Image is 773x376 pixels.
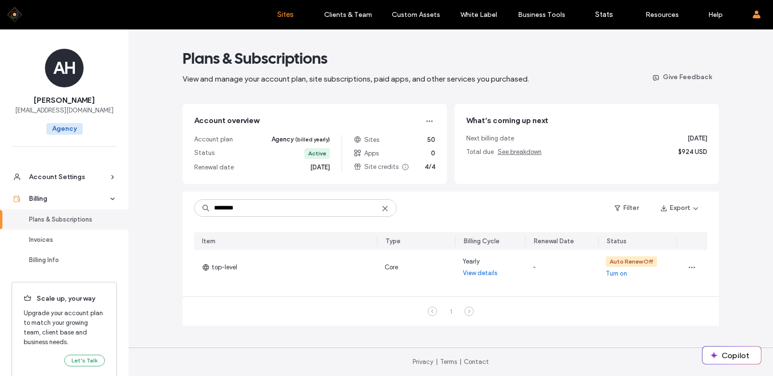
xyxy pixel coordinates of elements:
span: Sites [354,135,379,145]
label: Resources [645,11,679,19]
button: Copilot [702,347,761,364]
div: Renewal Date [534,237,574,246]
div: AH [45,49,84,87]
button: Let’s Talk [64,355,105,366]
div: Billing Cycle [464,237,500,246]
span: Upgrade your account plan to match your growing team, client base and business needs. [24,308,105,347]
div: Status [607,237,627,246]
a: Privacy [413,358,433,365]
span: Renewal date [194,163,234,172]
div: Domain: [DOMAIN_NAME] [25,25,106,33]
a: Terms [440,358,457,365]
div: v 4.0.25 [27,15,47,23]
div: Auto Renew Off [610,257,653,266]
label: Sites [277,10,294,19]
span: Scale up, your way [24,294,105,305]
label: Help [708,11,723,19]
span: top-level [202,263,237,272]
span: Next billing date [466,134,514,143]
a: Contact [464,358,489,365]
span: [DATE] [687,134,707,143]
button: Export [652,200,707,216]
button: Filter [605,200,648,216]
span: [PERSON_NAME] [34,95,95,106]
div: Plans & Subscriptions [29,215,108,224]
label: White Label [460,11,497,19]
div: Invoices [29,235,108,245]
span: View and manage your account plan, site subscriptions, paid apps, and other services you purchased. [183,74,529,84]
button: Give Feedback [644,69,719,84]
span: Account overview [194,115,259,127]
label: Custom Assets [392,11,440,19]
label: Clients & Team [324,11,372,19]
span: Yearly [463,257,480,266]
span: Site credits [354,162,409,172]
div: Item [202,237,215,246]
span: | [436,358,438,365]
img: tab_keywords_by_traffic_grey.svg [96,56,104,64]
div: Account Settings [29,172,108,182]
div: Active [308,149,326,158]
div: Domain Overview [37,57,86,63]
span: Core [385,264,398,271]
span: Apps [354,149,379,158]
img: logo_orange.svg [15,15,23,23]
span: Agency [272,135,330,144]
div: Type [386,237,401,246]
span: [DATE] [310,163,330,172]
div: Keywords by Traffic [107,57,163,63]
label: Business Tools [518,11,565,19]
span: Plans & Subscriptions [183,49,328,68]
span: Help [22,7,42,15]
span: Status [194,148,215,159]
img: tab_domain_overview_orange.svg [26,56,34,64]
span: 50 [427,135,435,145]
a: View details [463,268,498,278]
span: 4/4 [425,162,435,172]
span: Total due [466,147,542,157]
span: [EMAIL_ADDRESS][DOMAIN_NAME] [15,106,114,115]
span: - [533,264,536,271]
a: Turn on [606,269,627,279]
div: Billing Info [29,255,108,265]
span: Account plan [194,135,233,144]
span: Agency [46,123,83,135]
span: | [459,358,461,365]
span: (billed yearly) [295,136,330,143]
span: What’s coming up next [466,116,548,125]
img: website_grey.svg [15,25,23,33]
label: Stats [595,10,613,19]
div: Billing [29,194,108,204]
span: See breakdown [498,148,542,155]
div: 1 [445,306,457,317]
span: 0 [431,149,435,158]
span: $924 USD [678,147,707,157]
